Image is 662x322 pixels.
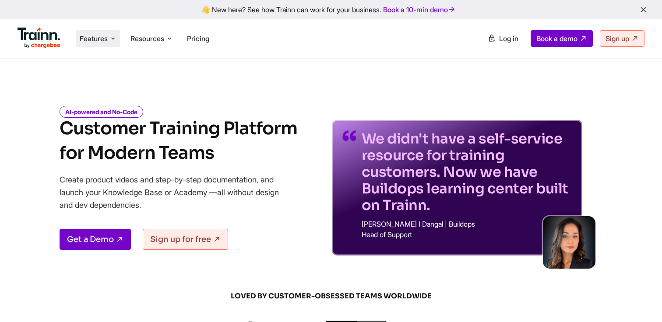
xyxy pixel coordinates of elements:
img: quotes-purple.41a7099.svg [342,130,356,141]
a: Log in [482,31,524,46]
a: Sign up for free [143,229,228,250]
p: [PERSON_NAME] I Dangal | Buildops [362,220,572,227]
img: Trainn Logo [18,28,60,49]
a: Sign up [600,30,644,47]
p: Head of Support [362,231,572,238]
iframe: Chat Widget [618,280,662,322]
a: Book a 10-min demo [381,3,458,16]
span: Sign up [606,34,629,43]
h1: Customer Training Platform for Modern Teams [60,116,297,165]
div: 👋 New here? See how Trainn can work for your business. [5,5,657,14]
a: Book a demo [531,30,593,47]
span: Resources [130,34,164,43]
p: We didn't have a self-service resource for training customers. Now we have Buildops learning cent... [362,130,572,213]
img: sabina-buildops.d2e8138.png [543,216,595,269]
a: Pricing [187,34,209,43]
span: Log in [499,34,518,43]
span: Book a demo [536,34,577,43]
p: Create product videos and step-by-step documentation, and launch your Knowledge Base or Academy —... [60,173,292,211]
span: LOVED BY CUSTOMER-OBSESSED TEAMS WORLDWIDE [121,291,541,301]
i: AI-powered and No-Code [60,106,143,118]
a: Get a Demo [60,229,131,250]
span: Features [80,34,108,43]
